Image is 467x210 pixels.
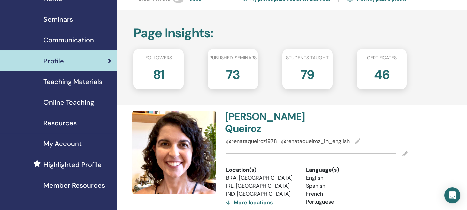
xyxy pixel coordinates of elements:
li: BRA, [GEOGRAPHIC_DATA] [226,174,296,182]
h2: 79 [300,64,314,83]
span: Profile [43,56,64,66]
h2: Page Insights : [133,26,407,41]
div: More locations [226,198,273,207]
span: Followers [145,54,172,61]
span: Teaching Materials [43,77,102,87]
div: Language(s) [306,166,376,174]
li: Spanish [306,182,376,190]
span: Member Resources [43,180,105,190]
li: French [306,190,376,198]
span: My Account [43,139,82,149]
h2: 73 [226,64,240,83]
span: Location(s) [226,166,256,174]
h2: 81 [153,64,165,83]
div: Open Intercom Messenger [444,187,460,203]
li: IRL, [GEOGRAPHIC_DATA] [226,182,296,190]
li: IND, [GEOGRAPHIC_DATA] [226,190,296,198]
li: English [306,174,376,182]
h2: 46 [374,64,389,83]
span: Certificates [367,54,396,61]
h4: [PERSON_NAME] Queiroz [225,111,313,135]
li: Portuguese [306,198,376,206]
span: Highlighted Profile [43,160,102,170]
span: Students taught [286,54,329,61]
span: Resources [43,118,77,128]
img: default.jpg [132,111,216,194]
span: Communication [43,35,94,45]
span: @renataqueiroz1978 | @renataqueiroz_in_english [226,138,350,145]
span: Online Teaching [43,97,94,107]
span: Published seminars [209,54,257,61]
span: Seminars [43,14,73,24]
